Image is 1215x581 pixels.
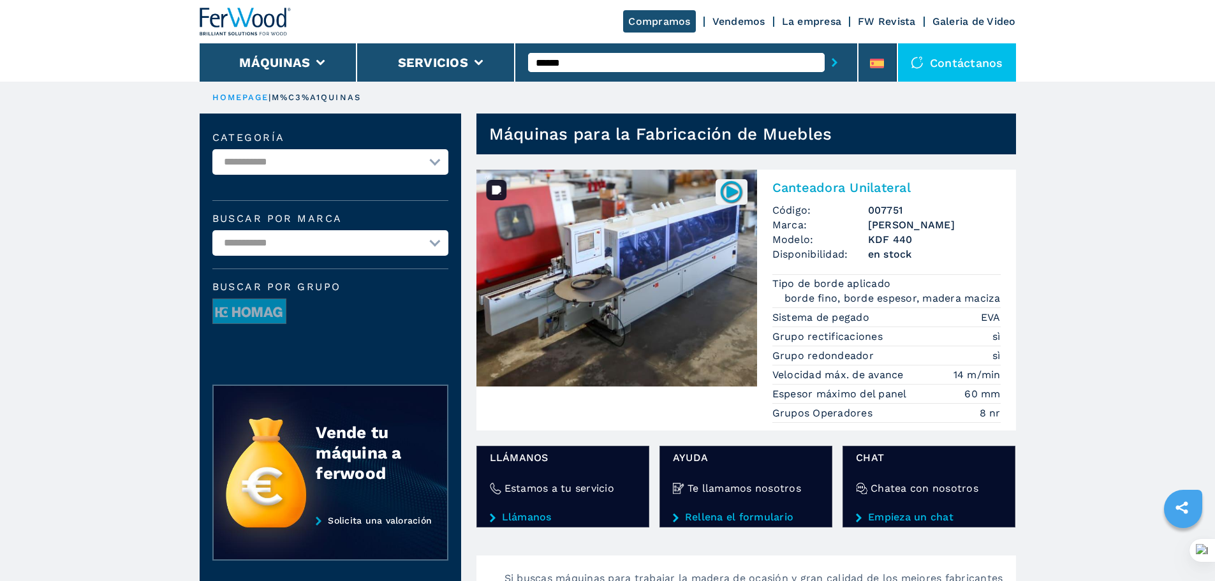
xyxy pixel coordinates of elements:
[772,387,910,401] p: Espesor máximo del panel
[992,348,1001,363] em: sì
[772,203,868,217] span: Código:
[476,170,757,386] img: Canteadora Unilateral BRANDT KDF 440
[868,247,1001,261] span: en stock
[1161,524,1205,571] iframe: Chat
[980,406,1001,420] em: 8 nr
[688,481,801,496] h4: Te llamamos nosotros
[782,15,842,27] a: La empresa
[772,311,873,325] p: Sistema de pegado
[856,483,867,494] img: Chatea con nosotros
[239,55,310,70] button: Máquinas
[772,349,878,363] p: Grupo redondeador
[269,92,271,102] span: |
[623,10,695,33] a: Compramos
[212,282,448,292] span: Buscar por grupo
[772,406,876,420] p: Grupos Operadores
[673,511,819,523] a: Rellena el formulario
[398,55,468,70] button: Servicios
[490,483,501,494] img: Estamos a tu servicio
[476,170,1016,430] a: Canteadora Unilateral BRANDT KDF 440007751Canteadora UnilateralCódigo:007751Marca:[PERSON_NAME]Mo...
[784,291,1001,305] em: borde fino, borde espesor, madera maciza
[673,483,684,494] img: Te llamamos nosotros
[490,511,636,523] a: Llámanos
[981,310,1001,325] em: EVA
[489,124,832,144] h1: Máquinas para la Fabricación de Muebles
[712,15,765,27] a: Vendemos
[772,232,868,247] span: Modelo:
[272,92,361,103] p: m%C3%A1quinas
[825,48,844,77] button: submit-button
[212,133,448,143] label: categoría
[212,214,448,224] label: Buscar por marca
[868,203,1001,217] h3: 007751
[868,217,1001,232] h3: [PERSON_NAME]
[868,232,1001,247] h3: KDF 440
[1166,492,1198,524] a: sharethis
[490,450,636,465] span: Llámanos
[858,15,916,27] a: FW Revista
[673,450,819,465] span: Ayuda
[504,481,614,496] h4: Estamos a tu servicio
[772,180,1001,195] h2: Canteadora Unilateral
[719,179,744,204] img: 007751
[213,299,286,325] img: image
[932,15,1016,27] a: Galeria de Video
[772,217,868,232] span: Marca:
[772,277,894,291] p: Tipo de borde aplicado
[898,43,1016,82] div: Contáctanos
[992,329,1001,344] em: sì
[772,330,887,344] p: Grupo rectificaciones
[856,450,1002,465] span: Chat
[856,511,1002,523] a: Empieza un chat
[316,422,422,483] div: Vende tu máquina a ferwood
[212,92,269,102] a: HOMEPAGE
[871,481,978,496] h4: Chatea con nosotros
[964,386,1000,401] em: 60 mm
[200,8,291,36] img: Ferwood
[954,367,1001,382] em: 14 m/min
[772,368,907,382] p: Velocidad máx. de avance
[212,515,448,561] a: Solicita una valoración
[772,247,868,261] span: Disponibilidad:
[911,56,924,69] img: Contáctanos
